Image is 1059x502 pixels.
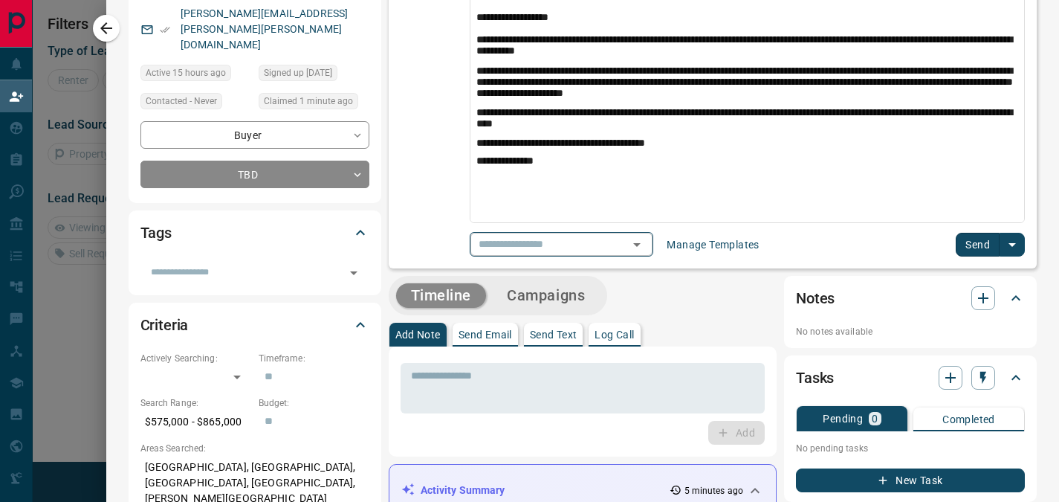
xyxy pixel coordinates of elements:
[796,280,1025,316] div: Notes
[140,221,172,245] h2: Tags
[140,65,251,86] div: Wed Aug 13 2025
[872,413,878,424] p: 0
[421,483,505,498] p: Activity Summary
[140,215,369,251] div: Tags
[626,234,647,255] button: Open
[823,413,863,424] p: Pending
[140,161,369,188] div: TBD
[140,307,369,343] div: Criteria
[956,233,1025,257] div: split button
[140,121,369,149] div: Buyer
[140,396,251,410] p: Search Range:
[264,65,332,80] span: Signed up [DATE]
[956,233,1000,257] button: Send
[595,329,634,340] p: Log Call
[259,93,369,114] div: Thu Aug 14 2025
[259,65,369,86] div: Fri Aug 08 2025
[942,414,995,425] p: Completed
[140,352,251,365] p: Actively Searching:
[796,360,1025,396] div: Tasks
[684,484,743,498] p: 5 minutes ago
[160,25,170,35] svg: Email Verified
[796,437,1025,460] p: No pending tasks
[396,283,487,308] button: Timeline
[343,263,364,283] button: Open
[796,366,834,390] h2: Tasks
[146,65,226,80] span: Active 15 hours ago
[259,396,369,410] p: Budget:
[658,233,768,257] button: Manage Templates
[459,329,512,340] p: Send Email
[796,325,1025,338] p: No notes available
[264,94,353,109] span: Claimed 1 minute ago
[796,469,1025,492] button: New Task
[140,442,369,455] p: Areas Searched:
[530,329,577,340] p: Send Text
[492,283,600,308] button: Campaigns
[140,313,189,337] h2: Criteria
[395,329,441,340] p: Add Note
[146,94,217,109] span: Contacted - Never
[181,7,349,51] a: [PERSON_NAME][EMAIL_ADDRESS][PERSON_NAME][PERSON_NAME][DOMAIN_NAME]
[259,352,369,365] p: Timeframe:
[140,410,251,434] p: $575,000 - $865,000
[796,286,835,310] h2: Notes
